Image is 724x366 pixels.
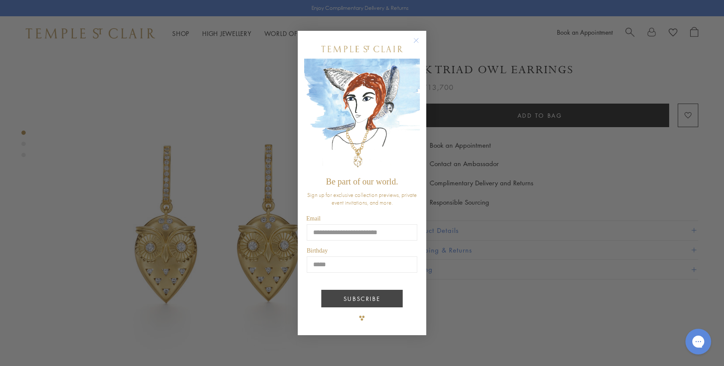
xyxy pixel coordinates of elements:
[681,326,715,357] iframe: Gorgias live chat messenger
[353,309,371,327] img: TSC
[304,59,420,173] img: c4a9eb12-d91a-4d4a-8ee0-386386f4f338.jpeg
[307,247,328,254] span: Birthday
[307,224,417,241] input: Email
[306,215,320,222] span: Email
[307,191,417,206] span: Sign up for exclusive collection previews, private event invitations, and more.
[415,39,426,50] button: Close dialog
[321,290,403,307] button: SUBSCRIBE
[326,177,398,186] span: Be part of our world.
[321,46,403,52] img: Temple St. Clair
